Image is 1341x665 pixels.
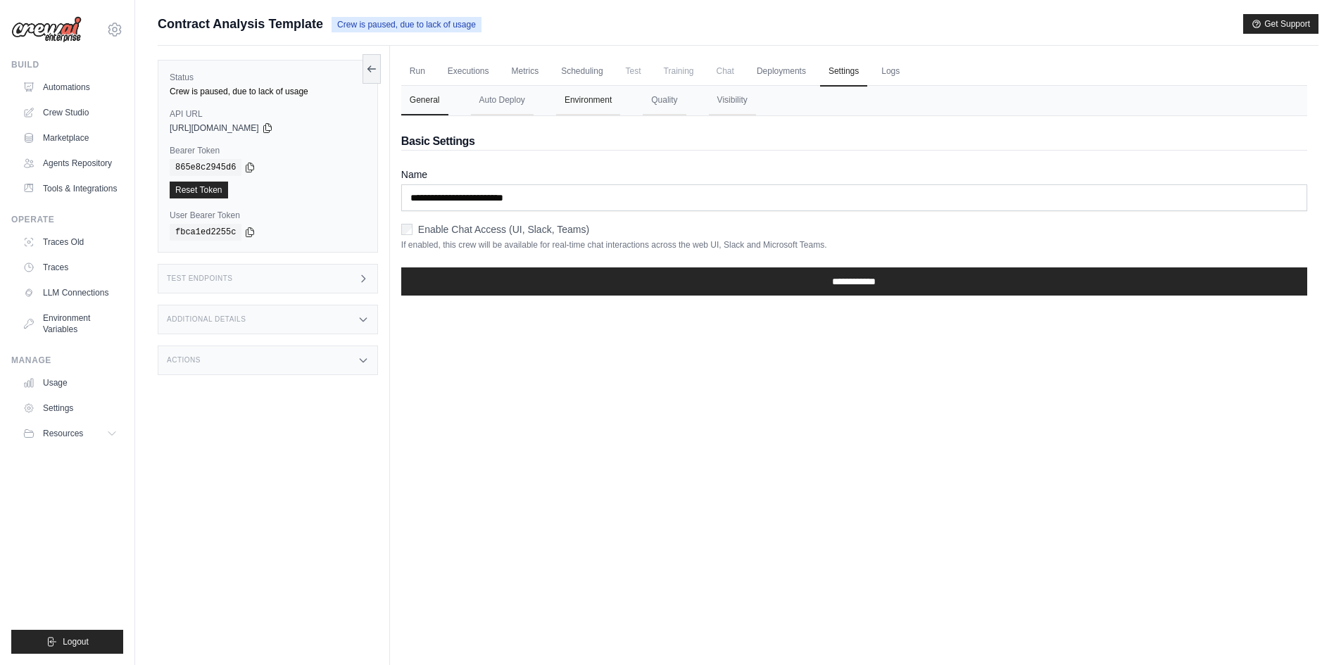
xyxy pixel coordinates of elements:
[170,72,366,83] label: Status
[170,224,241,241] code: fbca1ed2255c
[170,159,241,176] code: 865e8c2945d6
[17,422,123,445] button: Resources
[167,274,233,283] h3: Test Endpoints
[17,372,123,394] a: Usage
[17,127,123,149] a: Marketplace
[418,222,589,236] label: Enable Chat Access (UI, Slack, Teams)
[170,122,259,134] span: [URL][DOMAIN_NAME]
[17,281,123,304] a: LLM Connections
[17,397,123,419] a: Settings
[401,86,448,115] button: General
[11,59,123,70] div: Build
[471,86,534,115] button: Auto Deploy
[17,256,123,279] a: Traces
[332,17,481,32] span: Crew is paused, due to lack of usage
[709,86,756,115] button: Visibility
[170,145,366,156] label: Bearer Token
[401,239,1307,251] p: If enabled, this crew will be available for real-time chat interactions across the web UI, Slack ...
[43,428,83,439] span: Resources
[170,108,366,120] label: API URL
[873,57,908,87] a: Logs
[17,177,123,200] a: Tools & Integrations
[17,101,123,124] a: Crew Studio
[170,182,228,198] a: Reset Token
[167,356,201,365] h3: Actions
[158,14,323,34] span: Contract Analysis Template
[401,57,434,87] a: Run
[1243,14,1318,34] button: Get Support
[655,57,703,85] span: Training is not available until the deployment is complete
[11,630,123,654] button: Logout
[553,57,611,87] a: Scheduling
[11,355,123,366] div: Manage
[170,210,366,221] label: User Bearer Token
[17,231,123,253] a: Traces Old
[401,133,1307,150] h2: Basic Settings
[617,57,650,85] span: Test
[167,315,246,324] h3: Additional Details
[17,76,123,99] a: Automations
[439,57,498,87] a: Executions
[17,307,123,341] a: Environment Variables
[556,86,620,115] button: Environment
[503,57,548,87] a: Metrics
[17,152,123,175] a: Agents Repository
[748,57,814,87] a: Deployments
[820,57,867,87] a: Settings
[708,57,743,85] span: Chat is not available until the deployment is complete
[11,16,82,43] img: Logo
[643,86,686,115] button: Quality
[63,636,89,647] span: Logout
[401,167,1307,182] label: Name
[11,214,123,225] div: Operate
[401,86,1307,115] nav: Tabs
[170,86,366,97] div: Crew is paused, due to lack of usage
